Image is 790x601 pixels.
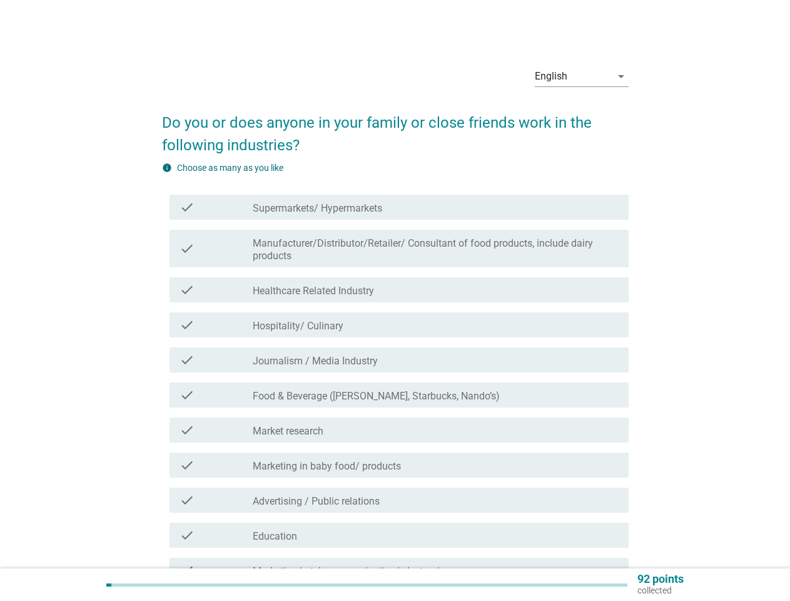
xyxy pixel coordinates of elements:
label: Journalism / Media Industry [253,355,378,367]
i: check [180,493,195,508]
h2: Do you or does anyone in your family or close friends work in the following industries? [162,99,629,157]
i: info [162,163,172,173]
label: Healthcare Related Industry [253,285,374,297]
label: Marketing in baby food/ products [253,460,401,473]
p: 92 points [637,573,684,585]
i: check [180,200,195,215]
label: Choose as many as you like [177,163,283,173]
label: Hospitality/ Culinary [253,320,343,332]
label: Advertising / Public relations [253,495,380,508]
p: collected [637,585,684,596]
i: check [180,317,195,332]
i: check [180,563,195,578]
i: check [180,388,195,403]
i: check [180,282,195,297]
div: English [535,71,567,82]
i: check [180,528,195,543]
i: arrow_drop_down [614,69,629,84]
label: Manufacturer/Distributor/Retailer/ Consultant of food products, include dairy products [253,237,619,262]
label: Marketing in telecommunication/ electronics [253,565,450,578]
label: Education [253,530,297,543]
label: Market research [253,425,323,438]
i: check [180,423,195,438]
i: check [180,235,195,262]
label: Supermarkets/ Hypermarkets [253,202,382,215]
i: check [180,458,195,473]
i: check [180,352,195,367]
label: Food & Beverage ([PERSON_NAME], Starbucks, Nando’s) [253,390,500,403]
